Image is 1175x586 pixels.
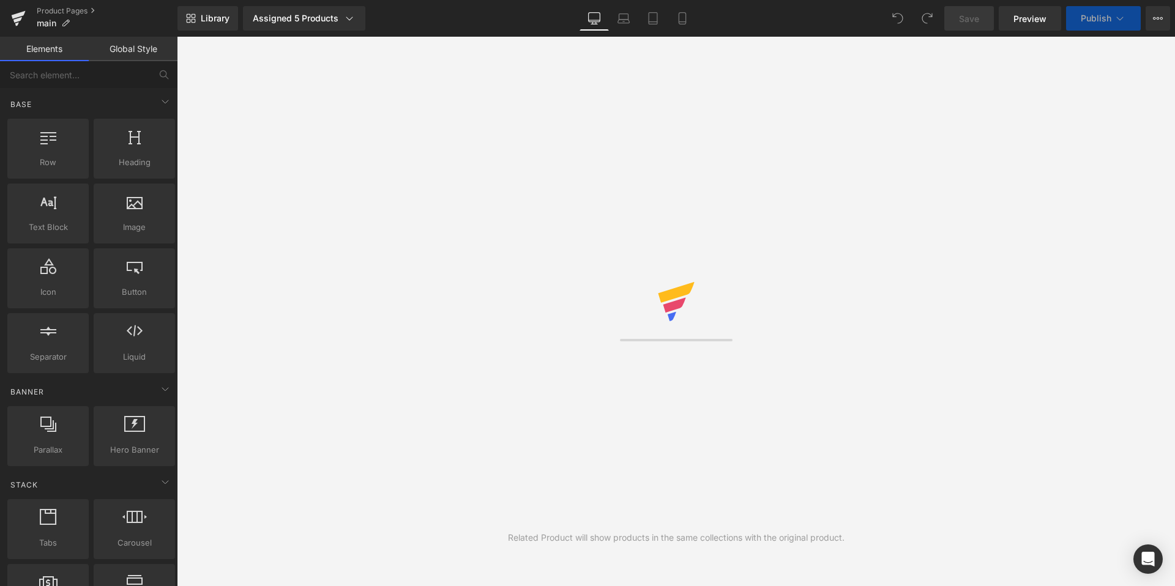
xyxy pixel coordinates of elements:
span: Base [9,98,33,110]
div: Assigned 5 Products [253,12,356,24]
span: Stack [9,479,39,491]
span: Separator [11,350,85,363]
span: Save [959,12,979,25]
span: Image [97,221,171,234]
span: Hero Banner [97,443,171,456]
button: More [1146,6,1170,31]
span: Library [201,13,229,24]
span: Publish [1081,13,1111,23]
span: Text Block [11,221,85,234]
a: Mobile [668,6,697,31]
span: Parallax [11,443,85,456]
a: Desktop [580,6,609,31]
a: New Library [177,6,238,31]
span: Banner [9,386,45,398]
button: Redo [915,6,939,31]
div: Open Intercom Messenger [1133,544,1163,574]
span: Preview [1013,12,1046,25]
span: Liquid [97,350,171,363]
a: Preview [999,6,1061,31]
a: Laptop [609,6,638,31]
span: main [37,18,56,28]
span: Carousel [97,536,171,549]
a: Global Style [89,37,177,61]
span: Heading [97,156,171,169]
div: Related Product will show products in the same collections with the original product. [508,531,845,544]
span: Icon [11,286,85,299]
span: Tabs [11,536,85,549]
a: Product Pages [37,6,177,16]
span: Button [97,286,171,299]
button: Undo [886,6,910,31]
a: Tablet [638,6,668,31]
span: Row [11,156,85,169]
button: Publish [1066,6,1141,31]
